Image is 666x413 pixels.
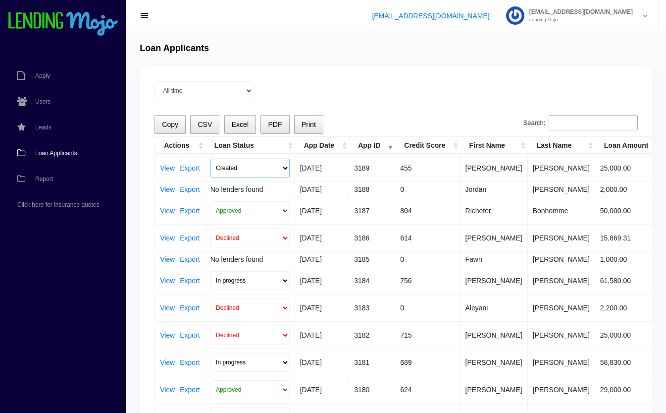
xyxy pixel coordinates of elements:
td: 455 [395,154,460,181]
td: No lenders found [205,181,295,197]
a: Export [180,304,200,311]
td: No lenders found [205,251,295,267]
a: Export [180,235,200,241]
small: Lending Mojo [524,17,633,22]
a: Export [180,256,200,263]
td: Richeter [461,197,528,224]
a: Export [180,386,200,393]
th: App Date: activate to sort column ascending [295,137,349,154]
td: Bonhomme [528,197,595,224]
span: CSV [198,120,212,128]
a: View [160,332,175,339]
td: [PERSON_NAME] [528,294,595,321]
th: Credit Score: activate to sort column ascending [395,137,460,154]
td: [PERSON_NAME] [461,349,528,376]
td: 3187 [349,197,395,224]
td: [DATE] [295,251,349,267]
span: Copy [162,120,178,128]
td: 756 [395,267,460,294]
span: Print [302,120,316,128]
button: CSV [190,115,219,134]
td: 3181 [349,349,395,376]
a: View [160,256,175,263]
a: [EMAIL_ADDRESS][DOMAIN_NAME] [372,12,489,20]
a: View [160,304,175,311]
td: [DATE] [295,197,349,224]
td: 29,000.00 [595,376,664,403]
td: [PERSON_NAME] [461,267,528,294]
button: PDF [260,115,289,134]
td: 3180 [349,376,395,403]
a: View [160,386,175,393]
td: [PERSON_NAME] [528,349,595,376]
td: 0 [395,181,460,197]
button: Print [294,115,323,134]
th: Loan Amount: activate to sort column ascending [595,137,664,154]
td: 0 [395,251,460,267]
td: 689 [395,349,460,376]
td: [PERSON_NAME] [461,154,528,181]
button: Excel [224,115,256,134]
td: 50,000.00 [595,197,664,224]
td: 25,000.00 [595,154,664,181]
td: [DATE] [295,154,349,181]
td: Jordan [461,181,528,197]
td: [DATE] [295,376,349,403]
a: View [160,277,175,284]
img: Profile image [506,6,524,25]
a: View [160,359,175,366]
span: Apply [35,73,50,79]
span: Loan Applicants [35,150,77,156]
a: Export [180,207,200,214]
td: 3185 [349,251,395,267]
th: First Name: activate to sort column ascending [461,137,528,154]
td: 3183 [349,294,395,321]
td: 61,580.00 [595,267,664,294]
span: Report [35,176,53,182]
td: [DATE] [295,224,349,251]
td: 58,830.00 [595,349,664,376]
td: [PERSON_NAME] [528,251,595,267]
td: 804 [395,197,460,224]
td: [PERSON_NAME] [461,376,528,403]
a: View [160,235,175,241]
span: [EMAIL_ADDRESS][DOMAIN_NAME] [524,9,633,15]
td: [PERSON_NAME] [528,376,595,403]
input: Search: [549,115,638,131]
a: Export [180,165,200,172]
td: 624 [395,376,460,403]
td: 25,000.00 [595,321,664,349]
td: 3188 [349,181,395,197]
th: Loan Status: activate to sort column ascending [205,137,295,154]
a: Export [180,359,200,366]
a: View [160,186,175,193]
span: Users [35,99,51,105]
a: Export [180,332,200,339]
td: [DATE] [295,267,349,294]
a: View [160,207,175,214]
button: Copy [154,115,186,134]
td: [PERSON_NAME] [528,181,595,197]
span: Leads [35,124,51,130]
th: Actions: activate to sort column ascending [155,137,205,154]
td: 3189 [349,154,395,181]
td: 2,000.00 [595,181,664,197]
a: Export [180,277,200,284]
td: Aleyani [461,294,528,321]
img: logo-small.png [7,12,119,37]
td: 715 [395,321,460,349]
td: 1,000.00 [595,251,664,267]
th: Last Name: activate to sort column ascending [528,137,595,154]
label: Search: [523,115,638,131]
td: [DATE] [295,321,349,349]
td: 2,200.00 [595,294,664,321]
td: 3184 [349,267,395,294]
td: 3186 [349,224,395,251]
td: 15,869.31 [595,224,664,251]
td: [PERSON_NAME] [461,224,528,251]
span: Click here for insurance quotes [17,202,99,208]
td: 0 [395,294,460,321]
td: [PERSON_NAME] [528,267,595,294]
a: View [160,165,175,172]
span: Excel [232,120,249,128]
